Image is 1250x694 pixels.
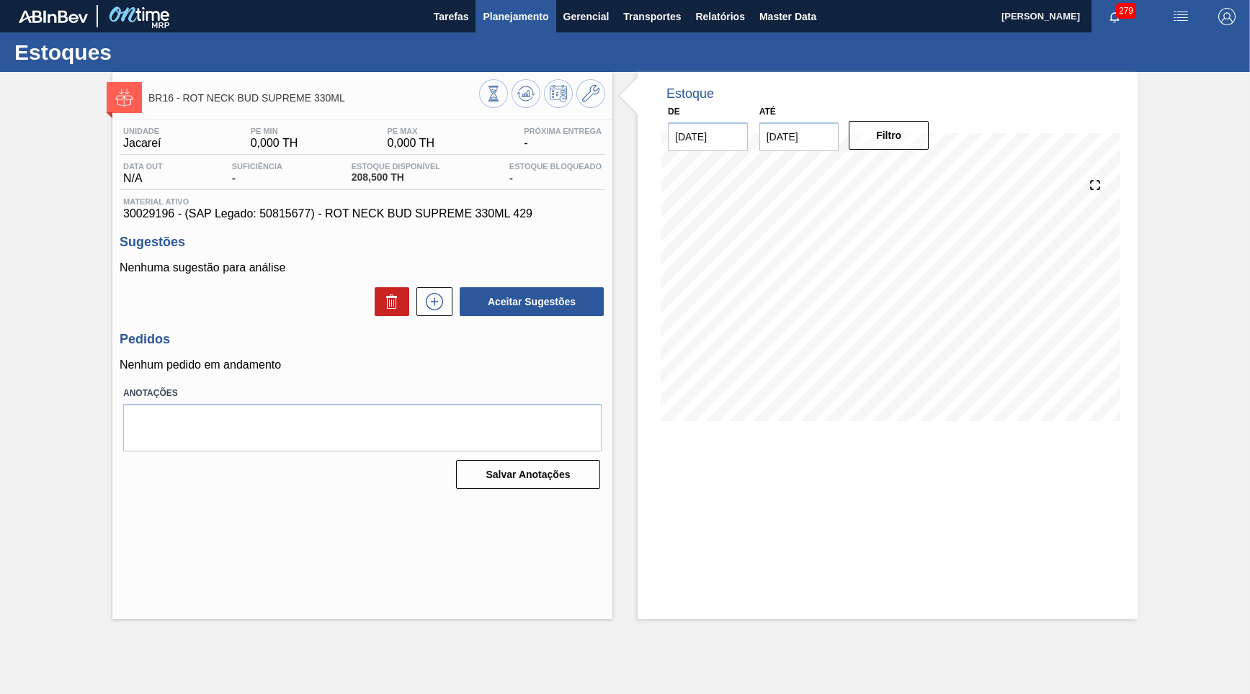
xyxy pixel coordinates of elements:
[576,79,605,108] button: Ir ao Master Data / Geral
[479,79,508,108] button: Visão Geral dos Estoques
[14,44,270,60] h1: Estoques
[668,122,748,151] input: dd/mm/yyyy
[123,383,602,404] label: Anotações
[460,287,604,316] button: Aceitar Sugestões
[120,332,605,347] h3: Pedidos
[387,137,434,150] span: 0,000 TH
[120,359,605,371] p: Nenhum pedido em andamento
[123,197,602,206] span: Material ativo
[456,460,600,489] button: Salvar Anotações
[120,261,605,274] p: Nenhuma sugestão para análise
[563,8,610,25] span: Gerencial
[251,137,298,150] span: 0,000 TH
[520,127,605,150] div: -
[849,121,929,150] button: Filtro
[120,235,605,250] h3: Sugestões
[232,162,282,171] span: Suficiência
[123,127,161,135] span: Unidade
[1218,8,1236,25] img: Logout
[668,107,680,117] label: De
[251,127,298,135] span: PE MIN
[1091,6,1138,27] button: Notificações
[387,127,434,135] span: PE MAX
[759,107,776,117] label: Até
[666,86,714,102] div: Estoque
[148,93,479,104] span: BR16 - ROT NECK BUD SUPREME 330ML
[352,172,440,183] span: 208,500 TH
[115,89,133,107] img: Ícone
[434,8,469,25] span: Tarefas
[352,162,440,171] span: Estoque Disponível
[759,8,816,25] span: Master Data
[623,8,681,25] span: Transportes
[506,162,605,185] div: -
[695,8,744,25] span: Relatórios
[509,162,602,171] span: Estoque Bloqueado
[123,137,161,150] span: Jacareí
[524,127,602,135] span: Próxima Entrega
[544,79,573,108] button: Programar Estoque
[1116,3,1136,19] span: 279
[228,162,286,185] div: -
[452,286,605,317] div: Aceitar Sugestões
[120,162,166,185] div: N/A
[759,122,839,151] input: dd/mm/yyyy
[512,79,540,108] button: Atualizar Gráfico
[123,207,602,220] span: 30029196 - (SAP Legado: 50815677) - ROT NECK BUD SUPREME 330ML 429
[1172,8,1189,25] img: userActions
[367,287,409,316] div: Excluir Sugestões
[123,162,163,171] span: Data out
[19,10,88,23] img: TNhmsLtSVTkK8tSr43FrP2fwEKptu5GPRR3wAAAABJRU5ErkJggg==
[409,287,452,316] div: Nova sugestão
[483,8,548,25] span: Planejamento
